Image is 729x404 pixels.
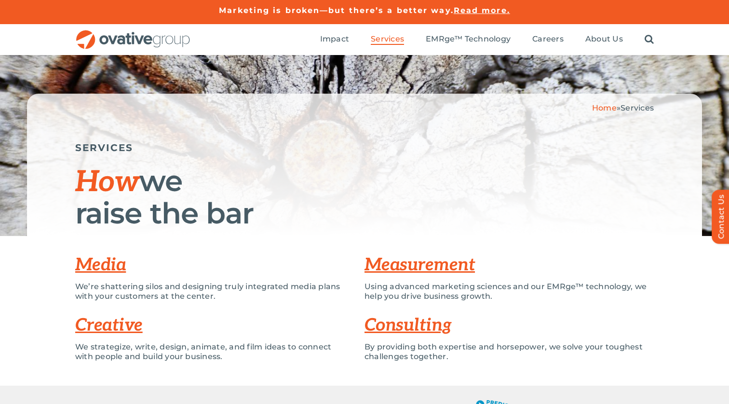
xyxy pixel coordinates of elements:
a: Home [592,103,617,112]
p: We strategize, write, design, animate, and film ideas to connect with people and build your busin... [75,342,350,362]
span: EMRge™ Technology [426,34,511,44]
a: Creative [75,315,143,336]
a: Measurement [364,254,475,276]
span: Impact [320,34,349,44]
span: Careers [532,34,564,44]
nav: Menu [320,24,654,55]
a: Careers [532,34,564,45]
a: Read more. [454,6,510,15]
span: » [592,103,654,112]
span: Services [621,103,654,112]
a: About Us [585,34,623,45]
span: About Us [585,34,623,44]
a: Services [371,34,404,45]
a: Impact [320,34,349,45]
span: Services [371,34,404,44]
span: How [75,165,139,200]
a: OG_Full_horizontal_RGB [75,29,191,38]
p: We’re shattering silos and designing truly integrated media plans with your customers at the center. [75,282,350,301]
a: Media [75,254,126,276]
h5: SERVICES [75,142,654,153]
h1: we raise the bar [75,166,654,229]
a: Marketing is broken—but there’s a better way. [219,6,454,15]
p: Using advanced marketing sciences and our EMRge™ technology, we help you drive business growth. [364,282,654,301]
a: Search [645,34,654,45]
a: EMRge™ Technology [426,34,511,45]
a: Consulting [364,315,452,336]
p: By providing both expertise and horsepower, we solve your toughest challenges together. [364,342,654,362]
